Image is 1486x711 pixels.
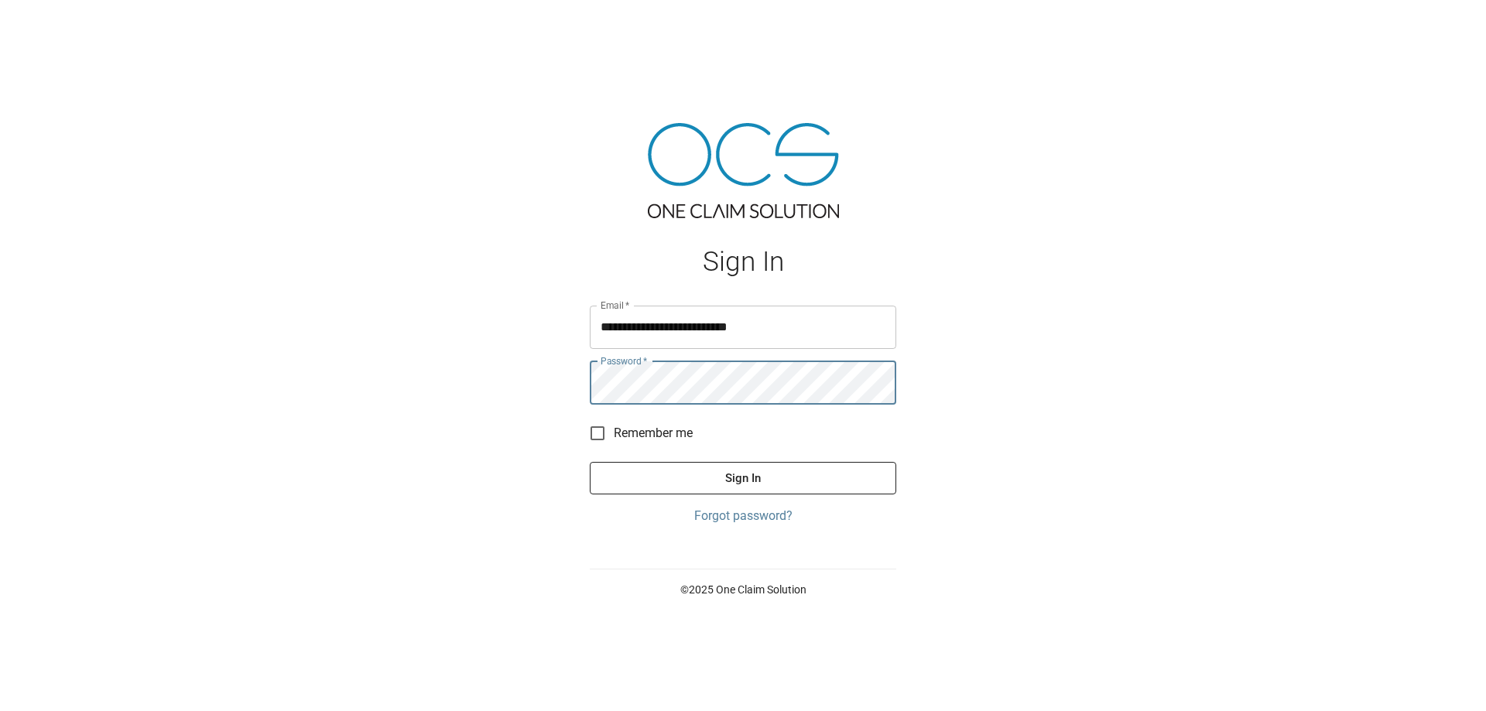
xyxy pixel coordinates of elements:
img: ocs-logo-white-transparent.png [19,9,80,40]
p: © 2025 One Claim Solution [590,582,896,597]
button: Sign In [590,462,896,494]
label: Password [601,354,647,367]
img: ocs-logo-tra.png [648,123,839,218]
h1: Sign In [590,246,896,278]
span: Remember me [614,424,693,443]
a: Forgot password? [590,507,896,525]
label: Email [601,299,630,312]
